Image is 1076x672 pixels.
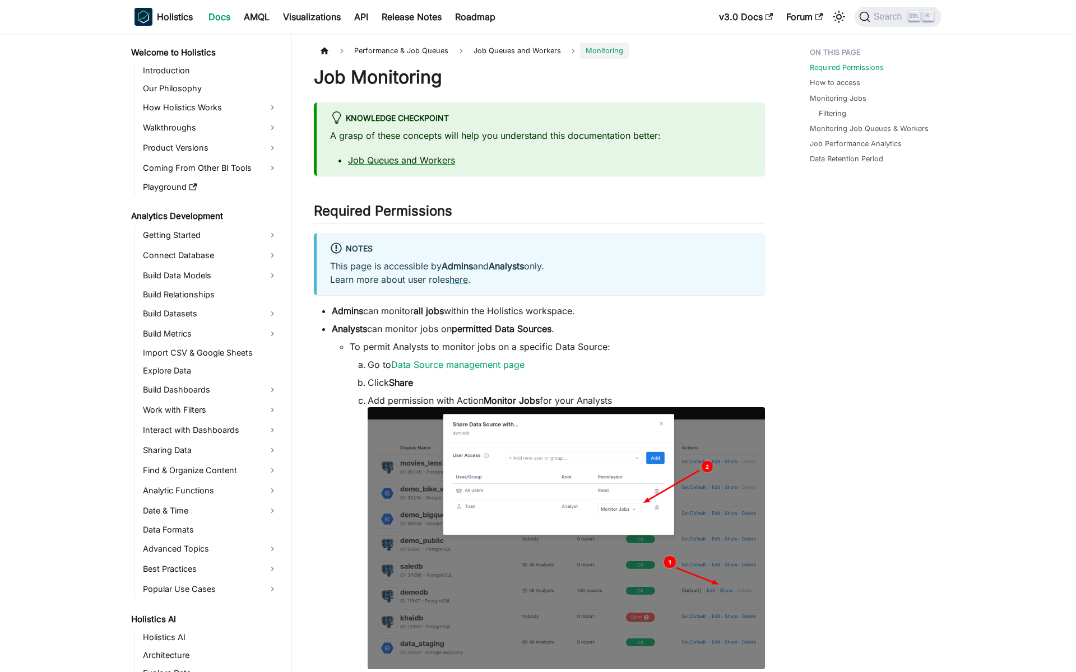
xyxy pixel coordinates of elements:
[140,401,281,419] a: Work with Filters
[855,7,941,27] button: Search (Ctrl+K)
[389,377,413,388] strong: Share
[140,647,281,663] a: Architecture
[810,123,929,134] a: Monitoring Job Queues & Workers
[819,108,846,119] a: Filtering
[140,522,281,538] a: Data Formats
[140,421,281,439] a: Interact with Dashboards
[276,8,347,26] a: Visualizations
[468,43,567,59] span: Job Queues and Workers
[810,62,884,73] a: Required Permissions
[347,8,375,26] a: API
[414,305,444,316] strong: all jobs
[330,242,752,256] div: Notes
[810,138,902,149] a: Job Performance Analytics
[330,111,752,126] div: Knowledge Checkpoint
[140,629,281,645] a: Holistics AI
[922,11,934,21] kbd: K
[314,43,765,59] nav: Breadcrumbs
[157,10,193,24] b: Holistics
[314,43,335,59] a: Home page
[134,8,152,26] img: Holistics
[330,259,752,286] p: This page is accessible by and only. Learn more about user roles .
[128,208,281,224] a: Analytics Development
[140,305,281,323] a: Build Datasets
[368,376,765,389] li: Click
[375,8,448,26] a: Release Notes
[332,304,765,318] li: can monitor within the Holistics workspace.
[870,12,909,22] span: Search
[448,8,502,26] a: Roadmap
[140,560,281,578] a: Best Practices
[810,153,883,164] a: Data Retention Period
[830,8,848,26] button: Switch between dark and light mode (currently light mode)
[128,612,281,627] a: Holistics AI
[140,540,281,558] a: Advanced Topics
[128,45,281,60] a: Welcome to Holistics
[449,274,468,285] a: here
[140,441,281,459] a: Sharing Data
[348,155,455,166] a: Job Queues and Workers
[810,77,860,88] a: How to access
[140,81,281,96] a: Our Philosophy
[712,8,780,26] a: v3.0 Docs
[391,359,525,370] a: Data Source management page
[140,119,281,137] a: Walkthroughs
[140,345,281,361] a: Import CSV & Google Sheets
[314,203,765,224] h2: Required Permissions
[140,179,281,195] a: Playground
[140,287,281,302] a: Build Relationships
[134,8,193,26] a: HolisticsHolistics
[484,395,540,406] strong: Monitor Jobs
[140,99,281,116] a: How Holistics Works
[442,260,473,272] strong: Admins
[780,8,829,26] a: Forum
[140,482,281,500] a: Analytic Functions
[332,305,363,316] strong: Admins
[202,8,237,26] a: Docs
[330,129,752,142] p: A grasp of these concepts will help you understand this documentation better:
[140,159,281,177] a: Coming From Other BI Tools
[140,267,281,284] a: Build Data Models
[349,43,454,59] span: Performance & Job Queues
[140,63,281,78] a: Introduction
[140,363,281,379] a: Explore Data
[489,260,524,272] strong: Analysts
[140,139,281,157] a: Product Versions
[123,34,291,672] nav: Docs sidebar
[332,323,367,334] strong: Analysts
[140,502,281,520] a: Date & Time
[580,43,629,59] span: Monitoring
[452,323,551,334] strong: permitted Data Sources
[140,246,281,264] a: Connect Database
[140,226,281,244] a: Getting Started
[237,8,276,26] a: AMQL
[314,66,765,88] h1: Job Monitoring
[140,325,281,343] a: Build Metrics
[810,93,866,104] a: Monitoring Jobs
[140,461,281,479] a: Find & Organize Content
[140,580,281,598] a: Popular Use Cases
[140,381,281,399] a: Build Dashboards
[368,358,765,371] li: Go to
